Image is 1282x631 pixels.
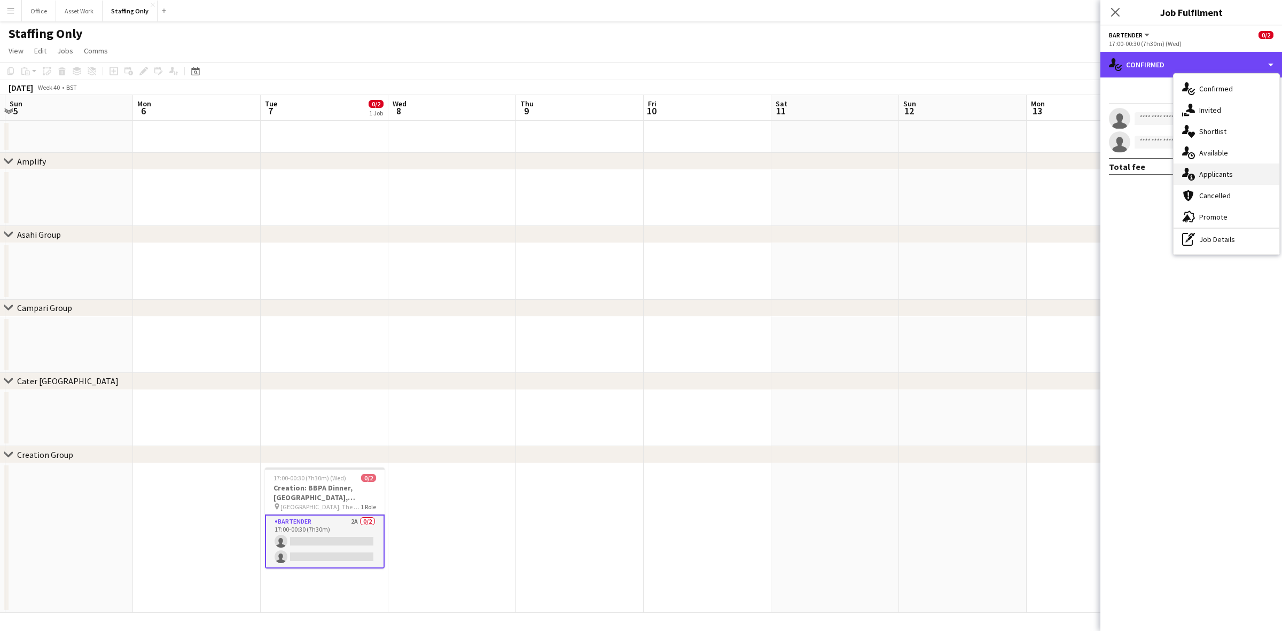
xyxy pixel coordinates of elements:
div: Confirmed [1100,52,1282,77]
div: Campari Group [17,302,72,313]
div: Job Details [1174,229,1279,250]
span: Promote [1199,212,1228,222]
app-job-card: 17:00-00:30 (7h30m) (Wed)0/2Creation: BBPA Dinner, [GEOGRAPHIC_DATA], [GEOGRAPHIC_DATA] [GEOGRAPH... [265,468,385,568]
span: 10 [646,105,656,117]
span: Mon [1031,99,1045,108]
h1: Staffing Only [9,26,83,42]
span: [GEOGRAPHIC_DATA], The [GEOGRAPHIC_DATA], [GEOGRAPHIC_DATA] [280,503,361,511]
span: Confirmed [1199,84,1233,94]
span: View [9,46,24,56]
button: Bartender [1109,31,1151,39]
span: Mon [137,99,151,108]
span: 8 [391,105,407,117]
a: Comms [80,44,112,58]
span: Jobs [57,46,73,56]
span: Week 40 [35,83,62,91]
span: 6 [136,105,151,117]
span: Comms [84,46,108,56]
span: 11 [774,105,787,117]
span: Shortlist [1199,127,1226,136]
span: 13 [1029,105,1045,117]
span: 1 Role [361,503,376,511]
div: Creation Group [17,449,73,460]
span: Sat [776,99,787,108]
div: 17:00-00:30 (7h30m) (Wed) [1109,40,1273,48]
span: Bartender [1109,31,1143,39]
h3: Creation: BBPA Dinner, [GEOGRAPHIC_DATA], [GEOGRAPHIC_DATA] [265,483,385,502]
span: Wed [393,99,407,108]
div: Asahi Group [17,229,61,240]
span: 0/2 [369,100,384,108]
span: 17:00-00:30 (7h30m) (Wed) [273,474,346,482]
span: Tue [265,99,277,108]
span: 9 [519,105,534,117]
span: 12 [902,105,916,117]
div: [DATE] [9,82,33,93]
span: 5 [8,105,22,117]
div: Amplify [17,156,46,167]
div: Cater [GEOGRAPHIC_DATA] [17,376,119,387]
a: Jobs [53,44,77,58]
span: Edit [34,46,46,56]
span: Thu [520,99,534,108]
div: 1 Job [369,109,383,117]
button: Staffing Only [103,1,158,21]
h3: Job Fulfilment [1100,5,1282,19]
span: Applicants [1199,169,1233,179]
span: Fri [648,99,656,108]
span: 7 [263,105,277,117]
span: Available [1199,148,1228,158]
span: Sun [903,99,916,108]
span: Sun [10,99,22,108]
div: BST [66,83,77,91]
a: Edit [30,44,51,58]
div: Total fee [1109,161,1145,172]
span: Invited [1199,105,1221,115]
span: 0/2 [361,474,376,482]
a: View [4,44,28,58]
button: Asset Work [56,1,103,21]
span: 0/2 [1258,31,1273,39]
app-card-role: Bartender2A0/217:00-00:30 (7h30m) [265,515,385,568]
span: Cancelled [1199,191,1231,200]
button: Office [22,1,56,21]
